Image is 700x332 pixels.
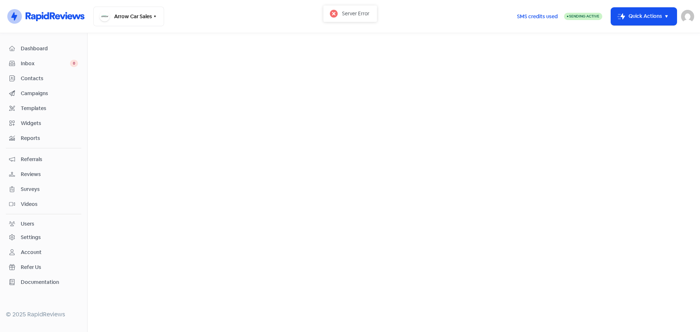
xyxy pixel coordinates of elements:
div: Settings [21,234,41,241]
div: © 2025 RapidReviews [6,310,81,319]
a: Referrals [6,153,81,166]
a: Templates [6,102,81,115]
a: Dashboard [6,42,81,55]
a: Widgets [6,117,81,130]
a: Campaigns [6,87,81,100]
a: Inbox 0 [6,57,81,70]
a: Documentation [6,276,81,289]
a: Sending Active [564,12,602,21]
img: User [681,10,694,23]
span: Campaigns [21,90,78,97]
button: Arrow Car Sales [93,7,164,26]
a: Users [6,217,81,231]
span: Inbox [21,60,70,67]
a: Surveys [6,183,81,196]
span: Contacts [21,75,78,82]
div: Account [21,249,42,256]
span: Referrals [21,156,78,163]
a: Videos [6,198,81,211]
span: Widgets [21,120,78,127]
a: Account [6,246,81,259]
a: Refer Us [6,261,81,274]
span: Surveys [21,185,78,193]
span: Sending Active [569,14,599,19]
div: Users [21,220,34,228]
span: Videos [21,200,78,208]
a: Settings [6,231,81,244]
span: Templates [21,105,78,112]
span: SMS credits used [517,13,558,20]
span: Documentation [21,278,78,286]
a: Reports [6,132,81,145]
span: Reviews [21,171,78,178]
span: Dashboard [21,45,78,52]
span: 0 [70,60,78,67]
span: Refer Us [21,263,78,271]
span: Reports [21,134,78,142]
a: Contacts [6,72,81,85]
div: Server Error [342,9,369,17]
a: SMS credits used [511,12,564,20]
button: Quick Actions [611,8,677,25]
a: Reviews [6,168,81,181]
